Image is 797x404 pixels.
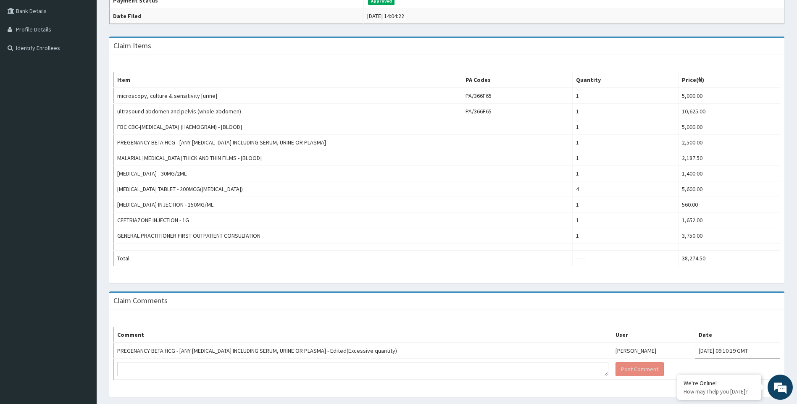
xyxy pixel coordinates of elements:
td: 1 [572,228,678,244]
th: Item [114,72,462,88]
td: microscopy, culture & sensitivity [urine] [114,88,462,104]
td: [DATE] 09:10:19 GMT [695,343,780,359]
td: PREGENANCY BETA HCG - [ANY [MEDICAL_DATA] INCLUDING SERUM, URINE OR PLASMA] [114,135,462,150]
td: MALARIAL [MEDICAL_DATA] THICK AND THIN FILMS - [BLOOD] [114,150,462,166]
td: 5,600.00 [678,181,780,197]
p: How may I help you today? [684,388,755,395]
th: PA Codes [462,72,572,88]
td: 3,750.00 [678,228,780,244]
td: 5,000.00 [678,88,780,104]
div: [DATE] 14:04:22 [367,12,404,20]
td: 1 [572,88,678,104]
td: PREGENANCY BETA HCG - [ANY [MEDICAL_DATA] INCLUDING SERUM, URINE OR PLASMA] - Edited(Excessive qu... [114,343,612,359]
td: 1 [572,197,678,212]
div: We're Online! [684,379,755,387]
td: 1 [572,135,678,150]
td: ------ [572,251,678,266]
button: Post Comment [616,362,664,376]
th: Date [695,327,780,343]
td: 1 [572,119,678,135]
td: FBC CBC-[MEDICAL_DATA] (HAEMOGRAM) - [BLOOD] [114,119,462,135]
td: 5,000.00 [678,119,780,135]
td: PA/366F65 [462,104,572,119]
td: 1 [572,166,678,181]
th: Quantity [572,72,678,88]
th: User [612,327,695,343]
td: 1,400.00 [678,166,780,181]
td: [MEDICAL_DATA] TABLET - 200MCG([MEDICAL_DATA]) [114,181,462,197]
td: 1 [572,104,678,119]
th: Date Filed [110,8,364,24]
td: ultrasound abdomen and pelvis (whole abdomen) [114,104,462,119]
td: 10,625.00 [678,104,780,119]
span: We're online! [49,106,116,191]
td: 2,500.00 [678,135,780,150]
div: Chat with us now [44,47,141,58]
h3: Claim Items [113,42,151,50]
td: [PERSON_NAME] [612,343,695,359]
td: 1 [572,212,678,228]
td: CEFTRIAZONE INJECTION - 1G [114,212,462,228]
td: 560.00 [678,197,780,212]
td: GENERAL PRACTITIONER FIRST OUTPATIENT CONSULTATION [114,228,462,244]
td: 1,652.00 [678,212,780,228]
textarea: Type your message and hit 'Enter' [4,229,160,259]
div: Minimize live chat window [138,4,158,24]
td: 4 [572,181,678,197]
th: Comment [114,327,612,343]
td: 2,187.50 [678,150,780,166]
td: [MEDICAL_DATA] INJECTION - 150MG/ML [114,197,462,212]
td: PA/366F65 [462,88,572,104]
td: [MEDICAL_DATA] - 30MG/2ML [114,166,462,181]
td: Total [114,251,462,266]
h3: Claim Comments [113,297,168,304]
td: 38,274.50 [678,251,780,266]
th: Price(₦) [678,72,780,88]
td: 1 [572,150,678,166]
img: d_794563401_company_1708531726252_794563401 [16,42,34,63]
